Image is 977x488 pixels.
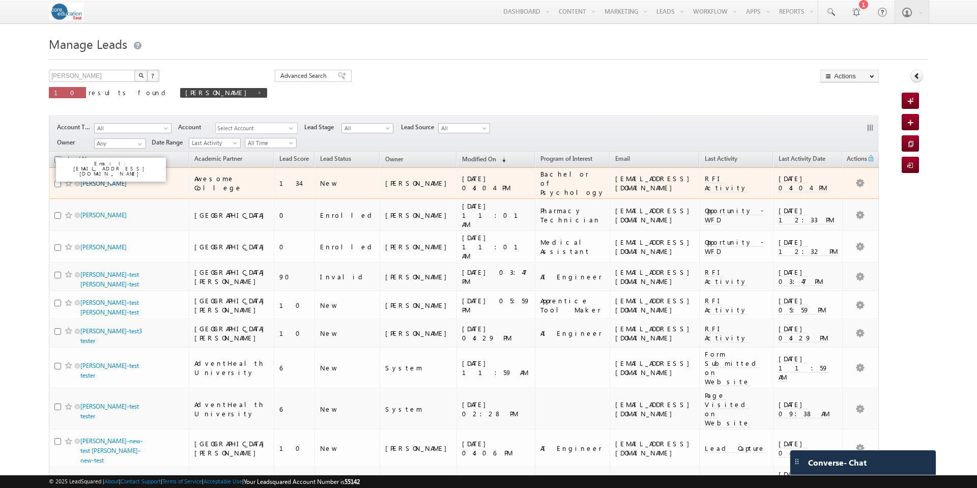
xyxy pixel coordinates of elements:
[615,238,695,256] div: [EMAIL_ADDRESS][DOMAIN_NAME]
[457,153,511,166] a: Modified On (sorted descending)
[320,444,376,453] div: New
[194,359,269,377] div: AdventHealth University
[245,138,297,148] a: All Time
[705,238,763,256] span: Opportunity - WFD
[779,268,823,286] span: [DATE] 03:47 PM
[185,88,252,97] span: [PERSON_NAME]
[615,359,695,377] div: [EMAIL_ADDRESS][DOMAIN_NAME]
[49,3,84,20] img: Custom Logo
[194,439,269,457] div: [GEOGRAPHIC_DATA][PERSON_NAME]
[344,478,360,485] span: 55142
[540,155,592,162] span: Program of Interest
[80,437,143,464] a: [PERSON_NAME]-new-test [PERSON_NAME]-new-test
[498,156,506,164] span: (sorted descending)
[385,329,452,338] div: [PERSON_NAME]
[178,123,215,132] span: Account
[462,439,530,457] div: [DATE] 04:06 PM
[121,478,161,484] a: Contact Support
[540,444,605,453] div: AI Engineer
[615,174,695,192] div: [EMAIL_ADDRESS][DOMAIN_NAME]
[152,138,189,147] span: Date Range
[820,70,879,82] button: Actions
[462,296,530,314] div: [DATE] 05:59 PM
[540,206,605,224] div: Pharmacy Technician
[439,124,487,133] span: All
[462,324,530,342] div: [DATE] 04:29 PM
[385,272,452,281] div: [PERSON_NAME]
[189,138,238,148] span: Last Activity
[194,268,269,286] div: [GEOGRAPHIC_DATA][PERSON_NAME]
[462,233,530,261] div: [DATE] 11:01 AM
[615,400,695,418] div: [EMAIL_ADDRESS][DOMAIN_NAME]
[304,123,341,132] span: Lead Stage
[779,354,828,382] span: [DATE] 11:59 AM
[540,272,605,281] div: AI Engineer
[843,153,867,166] span: Actions
[60,161,162,176] p: Email: [EMAIL_ADDRESS][DOMAIN_NAME]
[320,405,376,414] div: New
[216,123,289,134] span: Select Account
[189,153,247,166] a: Academic Partner
[289,126,297,130] span: select
[779,296,826,314] span: [DATE] 05:59 PM
[279,363,310,372] div: 6
[279,405,310,414] div: 6
[385,301,452,310] div: [PERSON_NAME]
[280,71,330,80] span: Advanced Search
[80,243,127,251] a: [PERSON_NAME]
[80,362,139,379] a: [PERSON_NAME]-test tester
[320,363,376,372] div: New
[615,155,630,162] span: Email
[540,169,605,197] div: Bachelor of Psychology
[194,174,269,192] div: Awesome College
[320,179,376,188] div: New
[279,179,310,188] div: 134
[385,155,403,163] span: Owner
[80,180,127,187] a: [PERSON_NAME]
[385,179,452,188] div: [PERSON_NAME]
[438,123,490,133] a: All
[315,153,356,166] a: Lead Status
[80,327,142,345] a: [PERSON_NAME]-test3 tester
[244,478,360,485] span: Your Leadsquared Account Number is
[385,363,452,372] div: System
[610,153,635,166] a: Email
[401,123,438,132] span: Lead Source
[80,403,139,420] a: [PERSON_NAME]-test tester
[80,211,127,219] a: [PERSON_NAME]
[779,324,828,342] span: [DATE] 04:29 PM
[162,478,202,484] a: Terms of Service
[147,70,159,82] button: ?
[279,301,310,310] div: 10
[341,123,393,133] a: All
[49,36,127,52] span: Manage Leads
[320,301,376,310] div: New
[462,202,530,229] div: [DATE] 11:01 AM
[385,405,452,414] div: System
[462,359,530,377] div: [DATE] 11:59 AM
[615,268,695,286] div: [EMAIL_ADDRESS][DOMAIN_NAME]
[540,296,605,314] div: Apprentice Tool Maker
[779,238,838,256] span: [DATE] 12:32 PM
[385,444,452,453] div: [PERSON_NAME]
[104,478,119,484] a: About
[279,155,309,162] span: Lead Score
[57,123,94,132] span: Account Type
[138,73,143,78] img: Search
[705,391,750,427] span: Page Visited on Website
[151,71,156,80] span: ?
[793,457,801,466] img: carter-drag
[462,400,530,418] div: [DATE] 02:28 PM
[189,138,241,148] a: Last Activity
[245,138,294,148] span: All Time
[705,174,748,192] span: RFI Activity
[385,211,452,220] div: [PERSON_NAME]
[279,444,310,453] div: 10
[779,174,827,192] span: [DATE] 04:04 PM
[615,324,695,342] div: [EMAIL_ADDRESS][DOMAIN_NAME]
[540,238,605,256] div: Medical Assistant
[320,272,376,281] div: Invalid
[462,155,496,163] span: Modified On
[705,296,748,314] span: RFI Activity
[279,272,310,281] div: 90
